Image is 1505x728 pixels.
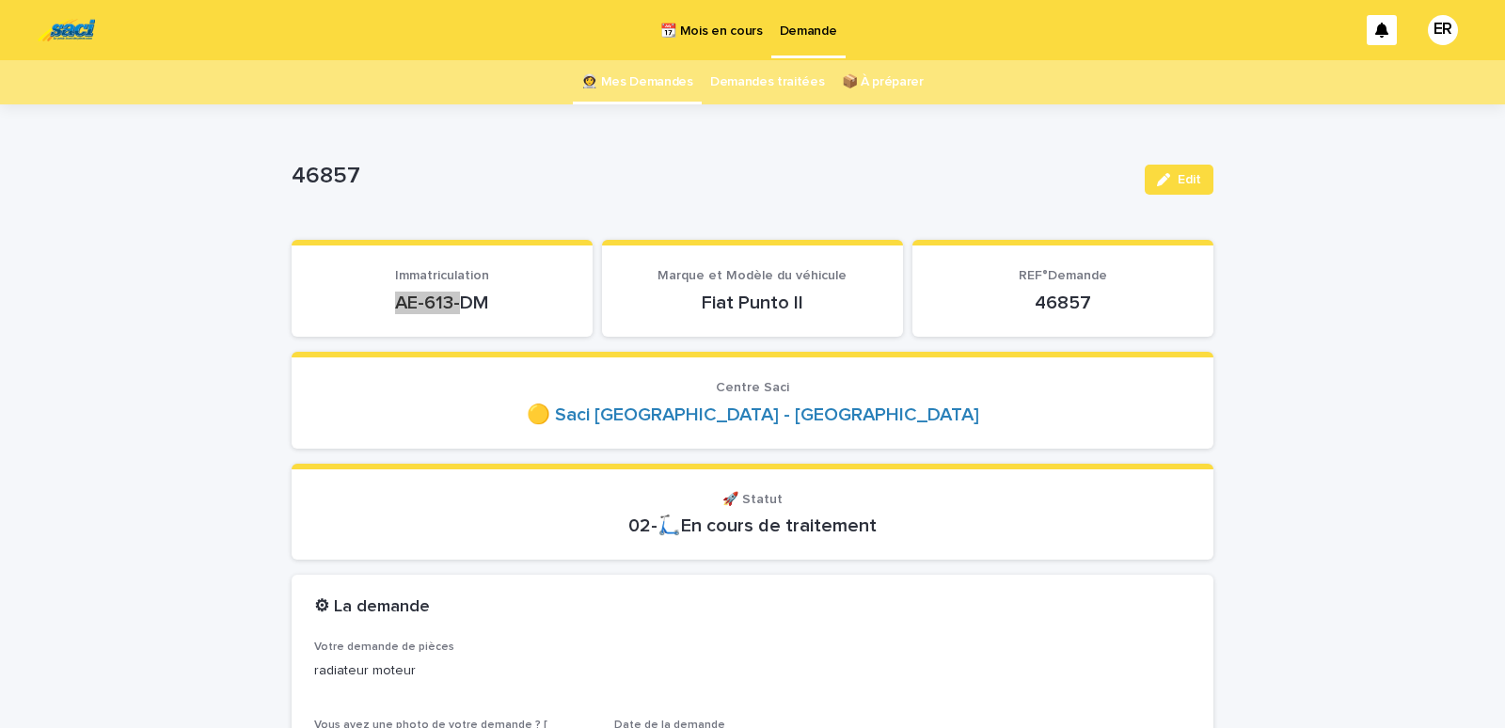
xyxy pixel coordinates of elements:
p: 02-🛴En cours de traitement [314,514,1191,537]
span: Edit [1178,173,1201,186]
a: Demandes traitées [710,60,825,104]
p: AE-613-DM [314,292,570,314]
p: 46857 [292,163,1130,190]
span: Immatriculation [395,269,489,282]
span: Marque et Modèle du véhicule [657,269,847,282]
h2: ⚙ La demande [314,597,430,618]
a: 📦 À préparer [842,60,924,104]
span: 🚀 Statut [722,493,783,506]
a: 🟡 Saci [GEOGRAPHIC_DATA] - [GEOGRAPHIC_DATA] [527,404,979,426]
p: 46857 [935,292,1191,314]
img: UC29JcTLQ3GheANZ19ks [38,11,95,49]
p: Fiat Punto II [625,292,880,314]
span: REF°Demande [1019,269,1107,282]
span: Centre Saci [716,381,789,394]
button: Edit [1145,165,1213,195]
a: 👩‍🚀 Mes Demandes [581,60,693,104]
p: radiateur moteur [314,661,1191,681]
div: ER [1428,15,1458,45]
span: Votre demande de pièces [314,641,454,653]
